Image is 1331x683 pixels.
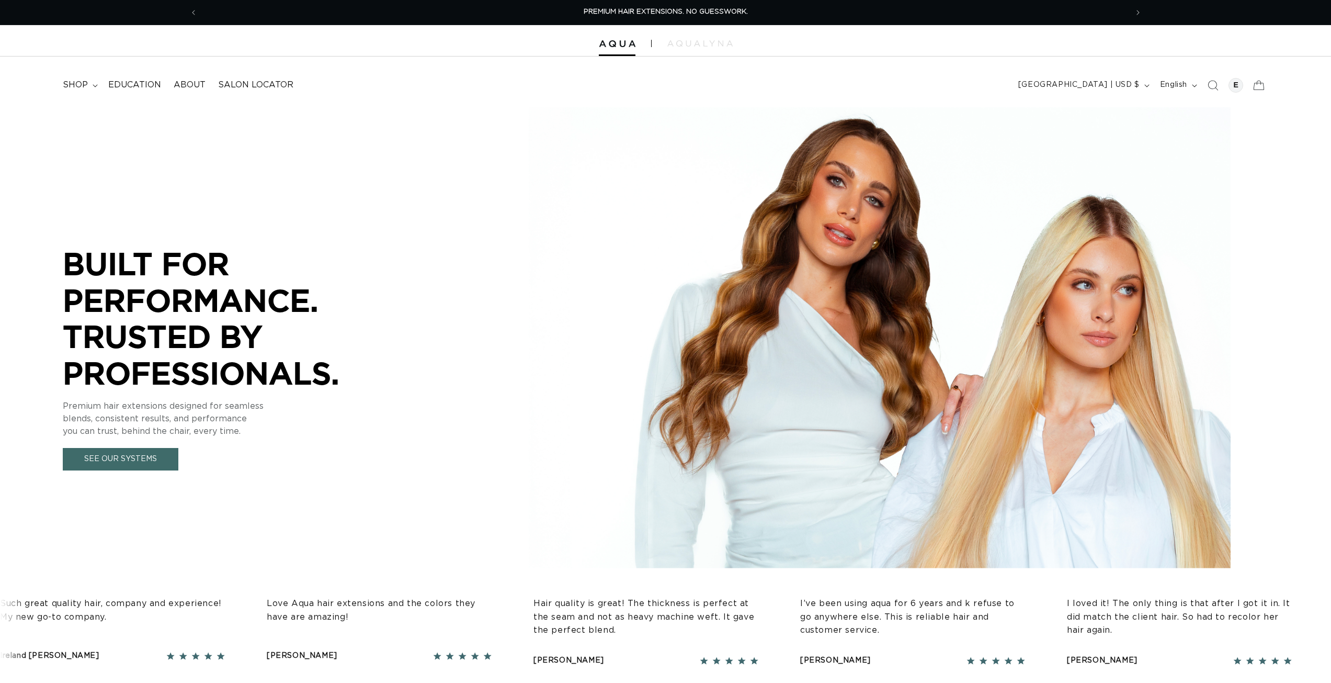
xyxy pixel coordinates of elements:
p: Love Aqua hair extensions and the colors they have are amazing! [265,597,490,624]
button: Previous announcement [182,3,205,23]
a: Salon Locator [212,73,300,97]
span: shop [63,80,88,91]
button: English [1154,75,1201,95]
span: PREMIUM HAIR EXTENSIONS. NO GUESSWORK. [584,8,748,15]
div: [PERSON_NAME] [798,654,869,667]
div: [PERSON_NAME] [531,654,602,667]
p: Hair quality is great! The thickness is perfect at the seam and not as heavy machine weft. It gav... [531,597,756,637]
span: [GEOGRAPHIC_DATA] | USD $ [1018,80,1140,91]
span: About [174,80,206,91]
span: Education [108,80,161,91]
summary: shop [56,73,102,97]
img: aqualyna.com [667,40,733,47]
p: I loved it! The only thing is that after I got it in. It did match the client hair. So had to rec... [1065,597,1290,637]
button: Next announcement [1127,3,1150,23]
a: See Our Systems [63,448,178,471]
img: Aqua Hair Extensions [599,40,635,48]
a: About [167,73,212,97]
div: [PERSON_NAME] [265,650,335,663]
span: Salon Locator [218,80,293,91]
button: [GEOGRAPHIC_DATA] | USD $ [1012,75,1154,95]
summary: Search [1201,74,1224,97]
p: I’ve been using aqua for 6 years and k refuse to go anywhere else. This is reliable hair and cust... [798,597,1023,637]
span: English [1160,80,1187,91]
p: BUILT FOR PERFORMANCE. TRUSTED BY PROFESSIONALS. [63,245,377,391]
a: Education [102,73,167,97]
div: [PERSON_NAME] [1065,654,1135,667]
p: Premium hair extensions designed for seamless blends, consistent results, and performance you can... [63,400,377,438]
